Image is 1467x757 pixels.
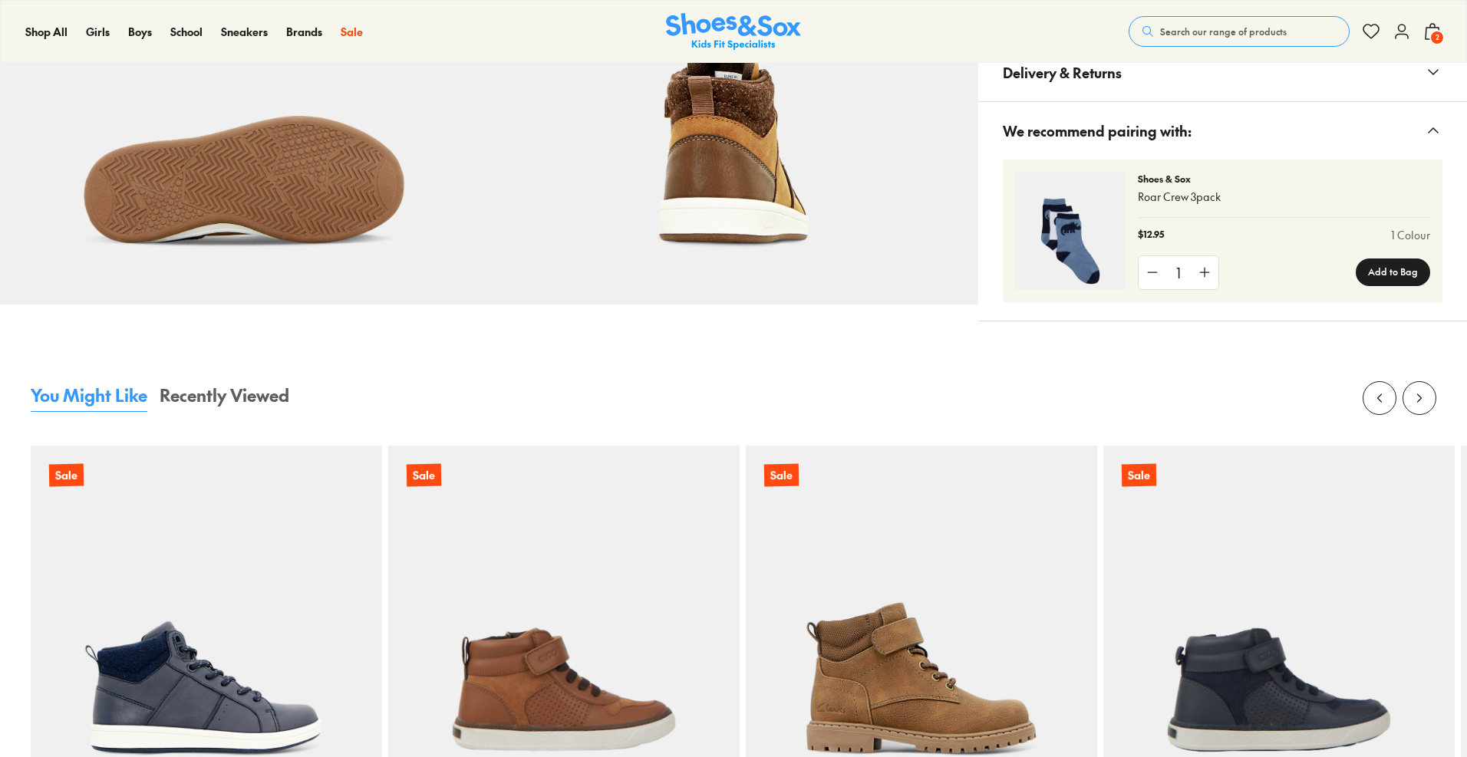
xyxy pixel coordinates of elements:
button: Delivery & Returns [978,44,1467,101]
span: Sneakers [221,24,268,39]
p: Sale [49,463,84,486]
button: You Might Like [31,383,147,412]
div: 1 [1166,256,1191,289]
span: School [170,24,203,39]
span: 2 [1429,30,1445,45]
span: Delivery & Returns [1003,50,1122,95]
a: Girls [86,24,110,40]
span: Brands [286,24,322,39]
p: Shoes & Sox [1138,172,1430,186]
button: We recommend pairing with: [978,102,1467,160]
a: Sale [341,24,363,40]
button: Search our range of products [1129,16,1350,47]
p: Sale [1122,463,1156,486]
span: Search our range of products [1160,25,1287,38]
img: SNS_Logo_Responsive.svg [666,13,801,51]
a: Brands [286,24,322,40]
button: 2 [1423,15,1442,48]
span: We recommend pairing with: [1003,108,1192,153]
p: Sale [764,463,799,486]
a: 1 Colour [1391,227,1430,243]
a: Boys [128,24,152,40]
span: Sale [341,24,363,39]
a: School [170,24,203,40]
img: 4-493178_1 [1015,172,1126,290]
span: Shop All [25,24,68,39]
a: Shoes & Sox [666,13,801,51]
span: Girls [86,24,110,39]
span: Boys [128,24,152,39]
a: Shop All [25,24,68,40]
a: Sneakers [221,24,268,40]
p: Sale [407,463,441,486]
p: Roar Crew 3pack [1138,189,1430,205]
button: Recently Viewed [160,383,289,412]
p: $12.95 [1138,227,1164,243]
button: Add to Bag [1356,258,1430,286]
